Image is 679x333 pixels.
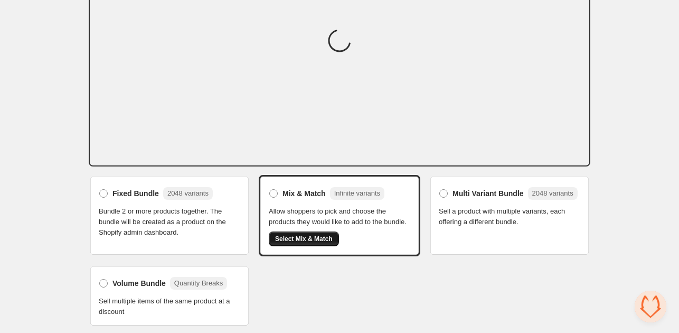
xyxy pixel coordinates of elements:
span: Allow shoppers to pick and choose the products they would like to add to the bundle. [269,206,410,227]
span: Quantity Breaks [174,279,223,287]
span: Volume Bundle [112,278,166,289]
span: Select Mix & Match [275,235,333,243]
span: Sell multiple items of the same product at a discount [99,296,240,317]
button: Select Mix & Match [269,232,339,246]
span: Infinite variants [334,189,380,197]
span: Bundle 2 or more products together. The bundle will be created as a product on the Shopify admin ... [99,206,240,238]
span: Fixed Bundle [112,188,159,199]
span: 2048 variants [167,189,209,197]
span: Multi Variant Bundle [452,188,524,199]
span: Sell a product with multiple variants, each offering a different bundle. [439,206,580,227]
span: 2048 variants [532,189,573,197]
div: Open chat [635,291,666,322]
span: Mix & Match [282,188,326,199]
